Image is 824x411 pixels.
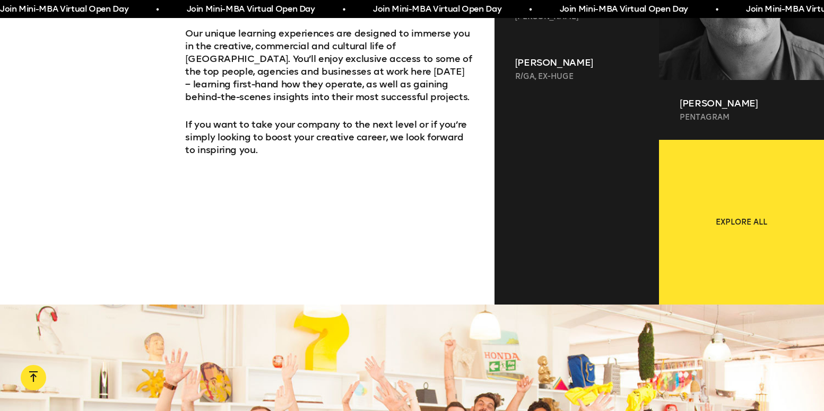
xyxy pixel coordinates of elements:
[680,112,803,123] p: Pentagram
[515,56,639,69] p: [PERSON_NAME]
[515,72,639,82] p: R/GA, ex-Huge
[680,97,803,110] p: [PERSON_NAME]
[716,217,767,228] span: Explore all
[185,118,474,156] p: If you want to take your company to the next level or if you’re simply looking to boost your crea...
[185,27,474,103] p: Our unique learning experiences are designed to immerse you in the creative, commercial and cultu...
[714,3,717,16] span: •
[155,3,158,16] span: •
[659,140,824,305] a: Explore all
[341,3,344,16] span: •
[528,3,531,16] span: •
